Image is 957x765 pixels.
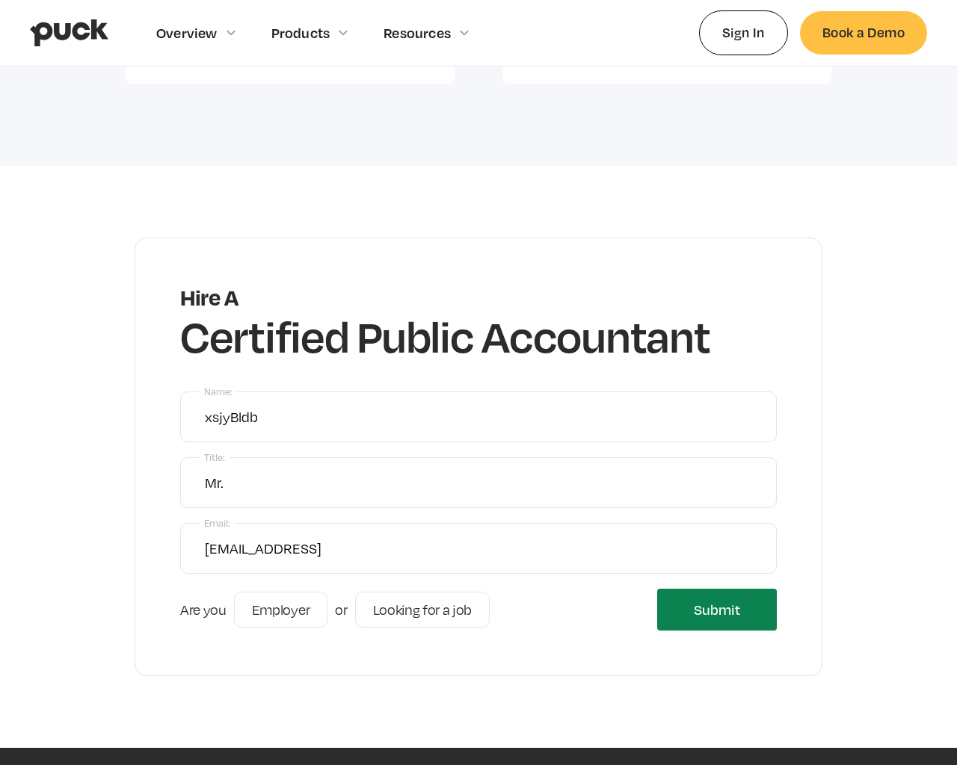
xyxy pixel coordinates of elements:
input: Your work email [180,523,777,574]
input: Your full name [180,391,777,442]
div: or [335,601,347,618]
h2: Certified Public Accountant [180,308,710,363]
div: Overview [156,25,218,41]
input: Title at current role [180,457,777,508]
a: Sign In [699,10,788,55]
span: Employer [252,602,310,617]
input: Submit [657,589,777,631]
label: Name: [200,382,237,402]
a: Book a Demo [800,11,927,54]
span: Looking for a job [373,602,473,617]
div: Products [271,25,330,41]
form: Get Started [180,391,777,631]
div: Hire A [180,283,710,309]
div: Are you [180,601,227,618]
div: Resources [384,25,451,41]
label: Title: [200,447,230,468]
label: Email: [200,513,235,533]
